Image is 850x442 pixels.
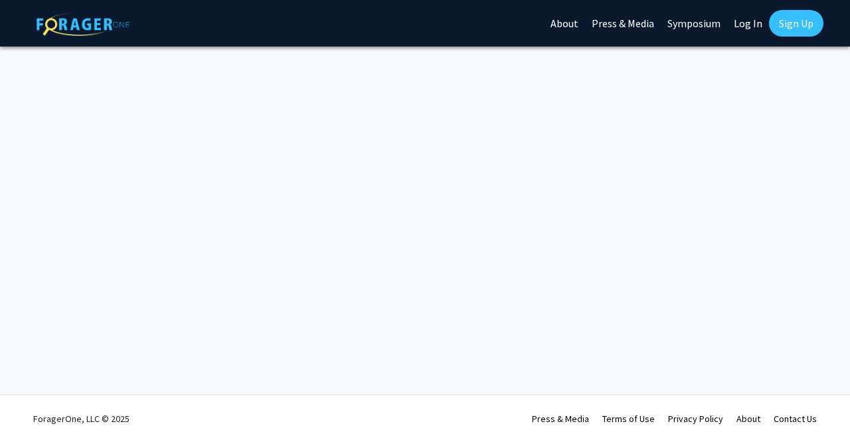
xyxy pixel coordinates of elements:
a: Terms of Use [602,413,655,425]
a: Contact Us [774,413,817,425]
a: Privacy Policy [668,413,723,425]
div: ForagerOne, LLC © 2025 [33,395,129,442]
a: Sign Up [769,10,823,37]
a: About [736,413,760,425]
img: ForagerOne Logo [37,13,129,36]
a: Press & Media [532,413,589,425]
